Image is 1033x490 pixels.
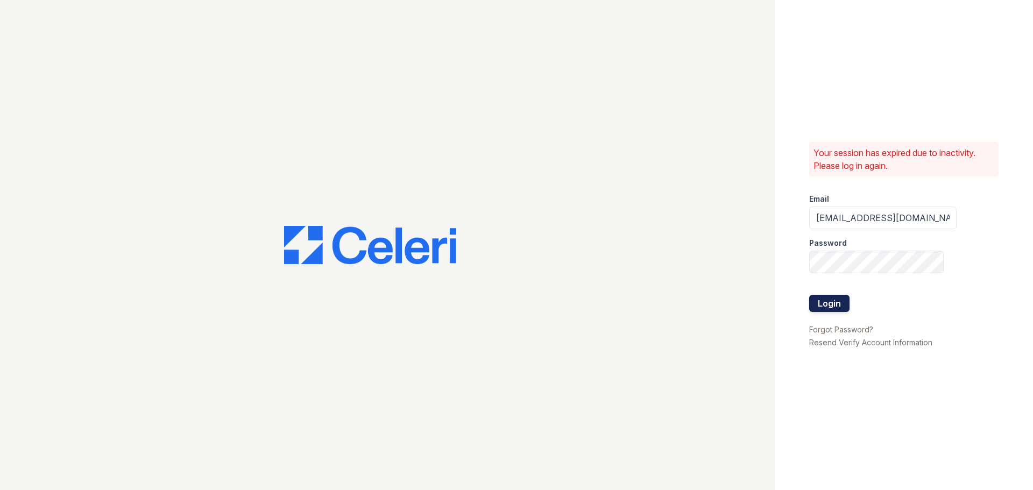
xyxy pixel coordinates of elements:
[809,325,873,334] a: Forgot Password?
[809,194,829,204] label: Email
[809,238,847,248] label: Password
[809,338,932,347] a: Resend Verify Account Information
[809,295,850,312] button: Login
[284,226,456,265] img: CE_Logo_Blue-a8612792a0a2168367f1c8372b55b34899dd931a85d93a1a3d3e32e68fde9ad4.png
[813,146,994,172] p: Your session has expired due to inactivity. Please log in again.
